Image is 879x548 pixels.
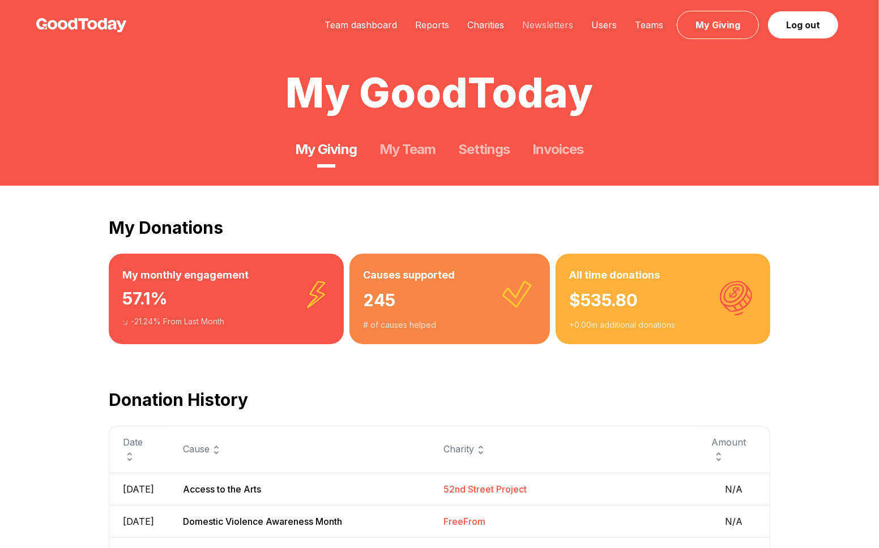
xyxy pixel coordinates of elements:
[569,267,757,283] h3: All time donations
[458,19,513,31] a: Charities
[109,473,169,505] td: [DATE]
[443,442,684,457] div: Charity
[677,11,759,39] a: My Giving
[626,19,672,31] a: Teams
[122,267,330,283] h3: My monthly engagement
[363,283,536,319] div: 245
[379,140,436,159] a: My Team
[363,267,536,283] h3: Causes supported
[532,140,583,159] a: Invoices
[406,19,458,31] a: Reports
[712,435,756,464] div: Amount
[712,515,756,528] span: N/A
[122,283,330,316] div: 57.1 %
[183,442,416,457] div: Cause
[295,140,356,159] a: My Giving
[712,482,756,496] span: N/A
[109,389,770,410] h2: Donation History
[36,18,127,32] img: GoodToday
[122,316,330,327] div: -21.24 % From Last Month
[569,283,757,319] div: $ 535.80
[363,319,536,331] div: # of causes helped
[768,11,838,38] a: Log out
[443,516,485,527] span: FreeFrom
[109,217,770,238] h2: My Donations
[513,19,582,31] a: Newsletters
[183,516,342,527] span: Domestic Violence Awareness Month
[109,505,169,537] td: [DATE]
[458,140,510,159] a: Settings
[582,19,626,31] a: Users
[569,319,757,331] div: + 0.00 in additional donations
[443,483,527,495] span: 52nd Street Project
[183,483,261,495] span: Access to the Arts
[315,19,406,31] a: Team dashboard
[123,435,156,464] div: Date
